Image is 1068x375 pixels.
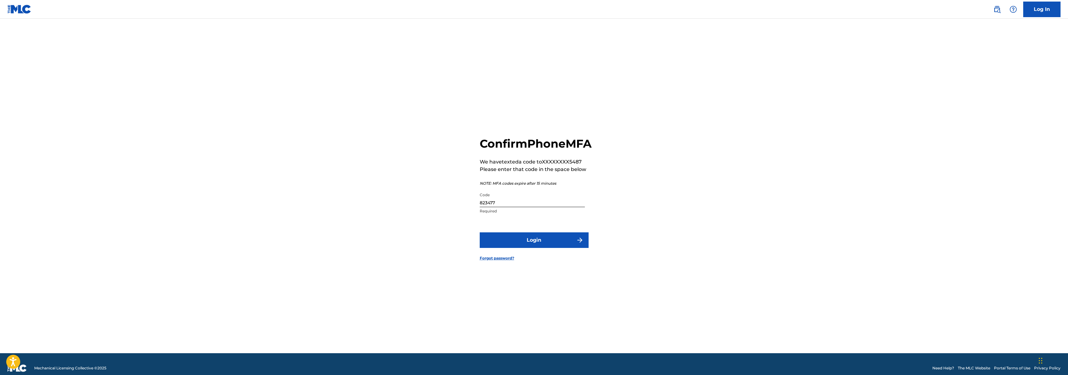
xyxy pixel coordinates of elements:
[576,236,584,244] img: f7272a7cc735f4ea7f67.svg
[480,137,592,151] h2: Confirm Phone MFA
[1037,345,1068,375] iframe: Chat Widget
[993,6,1001,13] img: search
[480,181,592,186] p: NOTE: MFA codes expire after 15 minutes
[991,3,1003,16] a: Public Search
[7,5,31,14] img: MLC Logo
[1010,6,1017,13] img: help
[480,208,585,214] p: Required
[958,365,990,371] a: The MLC Website
[1023,2,1061,17] a: Log In
[480,158,592,166] p: We have texted a code to XXXXXXXX5487
[480,232,589,248] button: Login
[1039,351,1042,370] div: Drag
[480,166,592,173] p: Please enter that code in the space below
[932,365,954,371] a: Need Help?
[994,365,1030,371] a: Portal Terms of Use
[480,255,514,261] a: Forgot password?
[34,365,106,371] span: Mechanical Licensing Collective © 2025
[7,364,27,372] img: logo
[1034,365,1061,371] a: Privacy Policy
[1007,3,1019,16] div: Help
